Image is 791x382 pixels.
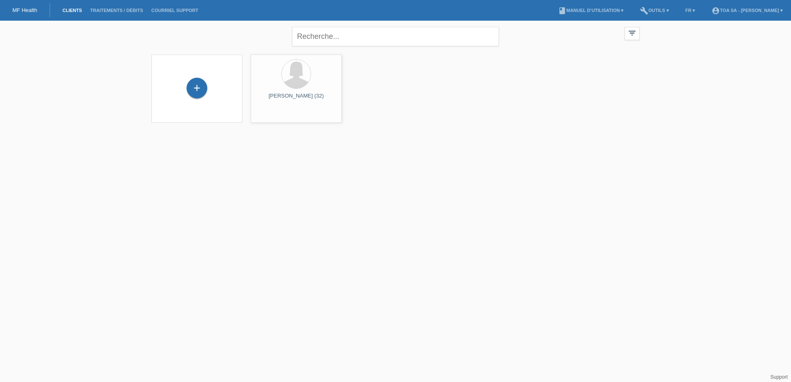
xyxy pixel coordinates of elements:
a: Clients [58,8,86,13]
a: MF Health [12,7,37,13]
input: Recherche... [292,27,499,46]
a: account_circleTOA SA - [PERSON_NAME] ▾ [707,8,787,13]
i: filter_list [628,29,637,38]
i: account_circle [712,7,720,15]
a: bookManuel d’utilisation ▾ [554,8,628,13]
i: book [558,7,566,15]
a: buildOutils ▾ [636,8,673,13]
div: [PERSON_NAME] (32) [257,93,335,106]
a: Traitements / débits [86,8,147,13]
div: Enregistrer le client [187,81,207,95]
a: Support [770,374,788,380]
a: Courriel Support [147,8,202,13]
i: build [640,7,648,15]
a: FR ▾ [681,8,700,13]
